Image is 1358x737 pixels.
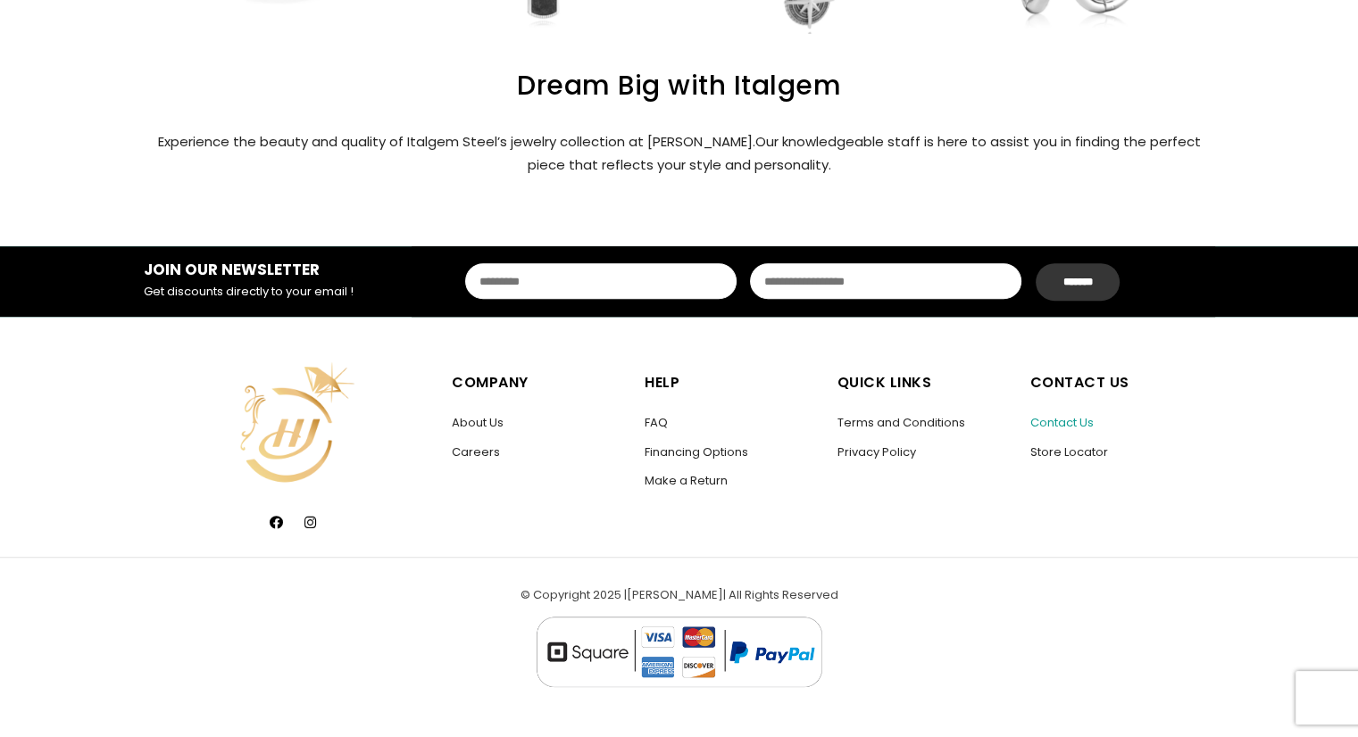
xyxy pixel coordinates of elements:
[153,72,1206,99] h2: Dream Big with Italgem
[528,132,1201,174] span: Our knowledgeable staff is here to assist you in finding the perfect piece that reflects your sty...
[645,414,668,431] a: FAQ
[144,586,1215,710] div: © Copyright 2025 | | All Rights Reserved
[452,443,500,460] a: Careers
[1030,443,1108,460] a: Store Locator
[837,443,916,460] a: Privacy Policy
[645,443,748,460] a: Financing Options
[1030,414,1094,431] a: Contact Us
[153,130,1206,178] p: Experience the beauty and quality of Italgem Steel’s jewelry collection at [PERSON_NAME].
[645,472,728,489] a: Make a Return
[837,414,965,431] a: Terms and Conditions
[837,370,1012,395] h5: Quick Links
[627,586,723,603] a: [PERSON_NAME]
[222,352,363,493] img: HJiconWeb-05
[1030,370,1206,395] h5: Contact Us
[144,282,388,302] p: Get discounts directly to your email !
[452,414,504,431] a: About Us
[144,259,320,280] strong: JOIN OUR NEWSLETTER
[536,616,823,688] img: logo_footer
[645,370,820,395] h5: Help
[452,370,627,395] h5: Company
